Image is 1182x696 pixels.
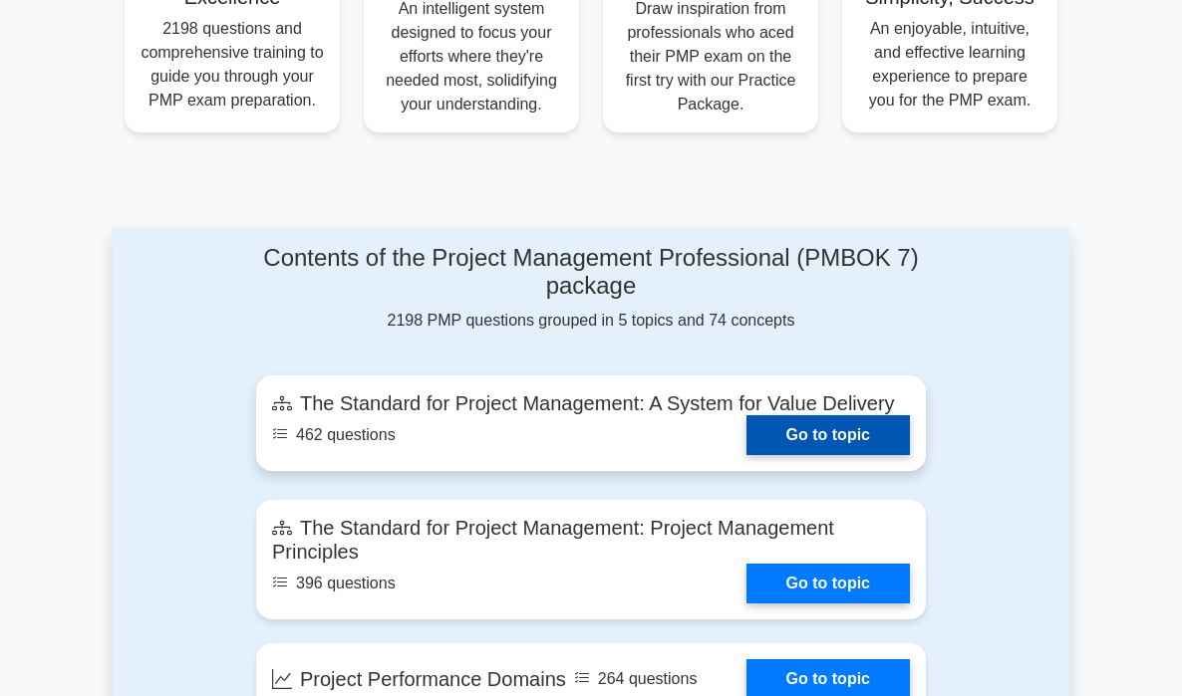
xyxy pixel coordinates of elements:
p: 2198 questions and comprehensive training to guide you through your PMP exam preparation. [141,17,324,113]
h4: Contents of the Project Management Professional (PMBOK 7) package [256,244,926,301]
a: Go to topic [746,564,910,603]
a: Go to topic [746,415,910,455]
p: An enjoyable, intuitive, and effective learning experience to prepare you for the PMP exam. [858,17,1041,113]
div: 2198 PMP questions grouped in 5 topics and 74 concepts [256,244,926,333]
